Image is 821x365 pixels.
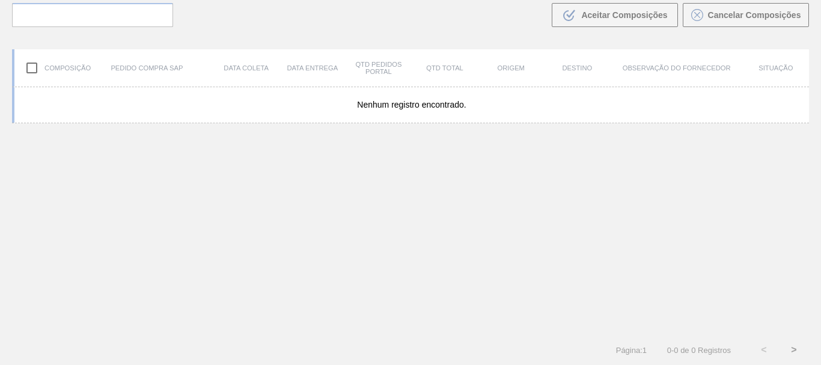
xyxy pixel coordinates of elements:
span: Página : 1 [616,346,647,355]
div: Pedido Compra SAP [81,64,213,72]
span: 0 - 0 de 0 Registros [665,346,731,355]
span: Aceitar Composições [581,10,667,20]
div: Qtd Total [412,64,478,72]
div: Origem [478,64,544,72]
span: Nenhum registro encontrado. [357,100,466,109]
div: Destino [544,64,610,72]
span: Cancelar Composições [708,10,801,20]
div: Data coleta [213,64,279,72]
div: Situação [743,64,809,72]
button: Cancelar Composições [683,3,809,27]
button: > [779,335,809,365]
button: < [749,335,779,365]
div: Data entrega [279,64,346,72]
div: Composição [14,55,81,81]
div: Observação do Fornecedor [610,64,742,72]
button: Aceitar Composições [552,3,678,27]
div: Qtd Pedidos Portal [346,61,412,75]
